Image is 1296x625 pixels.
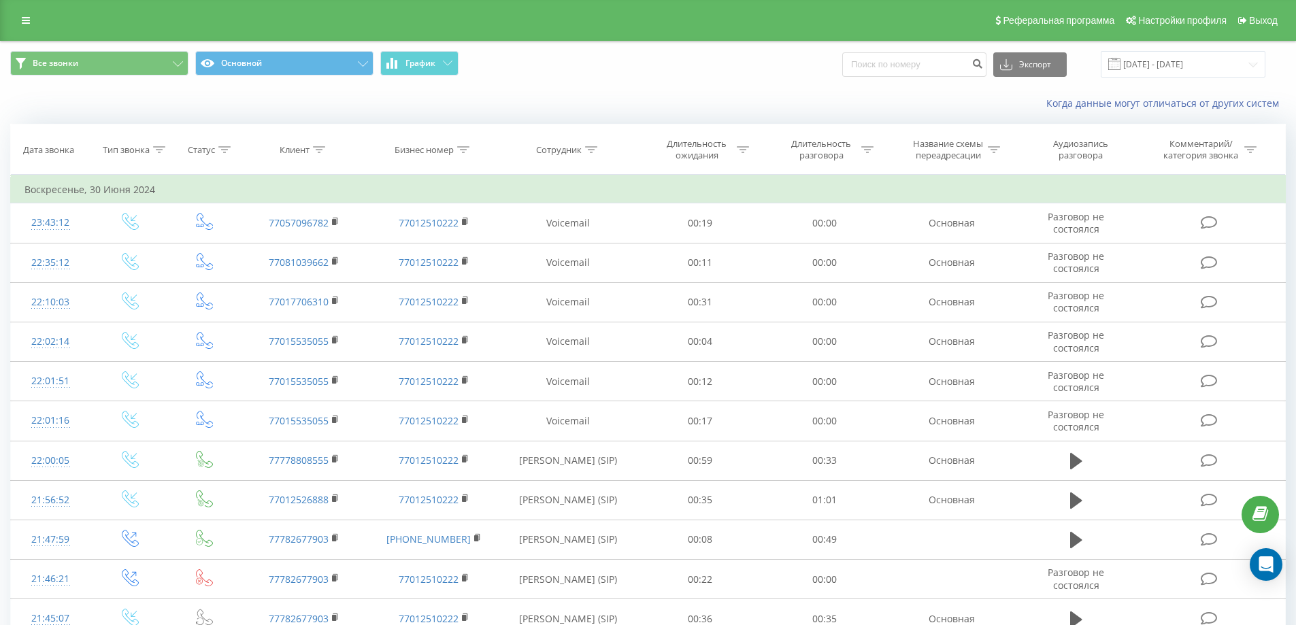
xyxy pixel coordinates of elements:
a: 77778808555 [269,454,329,467]
div: Название схемы переадресации [912,138,984,161]
span: Все звонки [33,58,78,69]
div: 22:00:05 [24,447,77,474]
div: 21:46:21 [24,566,77,592]
td: 00:00 [763,560,887,599]
a: 77015535055 [269,375,329,388]
td: Основная [886,322,1016,361]
td: Основная [886,362,1016,401]
span: Выход [1249,15,1278,26]
a: 77782677903 [269,573,329,586]
div: 21:56:52 [24,487,77,513]
span: Реферальная программа [1003,15,1114,26]
a: 77012510222 [399,335,459,348]
a: 77012510222 [399,295,459,308]
div: Аудиозапись разговора [1036,138,1125,161]
a: 77015535055 [269,414,329,427]
a: 77081039662 [269,256,329,269]
td: [PERSON_NAME] (SIP) [499,441,638,480]
td: [PERSON_NAME] (SIP) [499,480,638,520]
td: 00:12 [638,362,763,401]
span: Разговор не состоялся [1048,250,1104,275]
a: 77012510222 [399,573,459,586]
div: Open Intercom Messenger [1250,548,1282,581]
td: 00:59 [638,441,763,480]
div: 22:10:03 [24,289,77,316]
td: Voicemail [499,322,638,361]
div: Сотрудник [536,144,582,156]
span: Разговор не состоялся [1048,369,1104,394]
div: Дата звонка [23,144,74,156]
span: Разговор не состоялся [1048,210,1104,235]
a: 77012510222 [399,493,459,506]
button: График [380,51,459,75]
div: Клиент [280,144,310,156]
td: 00:00 [763,203,887,243]
div: Комментарий/категория звонка [1161,138,1241,161]
a: 77017706310 [269,295,329,308]
div: 21:47:59 [24,526,77,553]
button: Все звонки [10,51,188,75]
td: 00:19 [638,203,763,243]
div: Тип звонка [103,144,150,156]
a: 77012510222 [399,256,459,269]
span: Разговор не состоялся [1048,566,1104,591]
div: 22:02:14 [24,328,77,355]
a: 77782677903 [269,612,329,625]
td: Основная [886,401,1016,441]
a: 77012510222 [399,375,459,388]
div: Бизнес номер [395,144,454,156]
td: 00:35 [638,480,763,520]
td: 00:00 [763,282,887,322]
td: Основная [886,480,1016,520]
td: 00:04 [638,322,763,361]
td: Основная [886,243,1016,282]
td: Voicemail [499,282,638,322]
td: Основная [886,282,1016,322]
td: 00:33 [763,441,887,480]
td: Воскресенье, 30 Июня 2024 [11,176,1286,203]
td: Основная [886,441,1016,480]
td: [PERSON_NAME] (SIP) [499,520,638,559]
td: Voicemail [499,203,638,243]
td: 00:00 [763,362,887,401]
div: 23:43:12 [24,209,77,236]
a: [PHONE_NUMBER] [386,533,471,545]
td: 01:01 [763,480,887,520]
td: [PERSON_NAME] (SIP) [499,560,638,599]
a: 77012510222 [399,414,459,427]
span: Разговор не состоялся [1048,408,1104,433]
td: 00:17 [638,401,763,441]
span: Настройки профиля [1138,15,1227,26]
div: 22:01:51 [24,368,77,394]
div: Длительность разговора [785,138,858,161]
td: Voicemail [499,243,638,282]
a: 77782677903 [269,533,329,545]
td: Voicemail [499,362,638,401]
td: Voicemail [499,401,638,441]
td: 00:00 [763,243,887,282]
td: 00:08 [638,520,763,559]
div: 22:35:12 [24,250,77,276]
div: Длительность ожидания [661,138,733,161]
span: Разговор не состоялся [1048,328,1104,354]
td: 00:00 [763,322,887,361]
td: 00:11 [638,243,763,282]
a: 77012510222 [399,612,459,625]
div: Статус [188,144,215,156]
a: 77012526888 [269,493,329,506]
td: 00:00 [763,401,887,441]
td: 00:22 [638,560,763,599]
a: Когда данные могут отличаться от других систем [1046,97,1286,109]
span: Разговор не состоялся [1048,289,1104,314]
button: Основной [195,51,373,75]
a: 77012510222 [399,216,459,229]
span: График [405,58,435,68]
div: 22:01:16 [24,407,77,434]
a: 77057096782 [269,216,329,229]
td: 00:31 [638,282,763,322]
td: Основная [886,203,1016,243]
input: Поиск по номеру [842,52,986,77]
a: 77012510222 [399,454,459,467]
button: Экспорт [993,52,1067,77]
td: 00:49 [763,520,887,559]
